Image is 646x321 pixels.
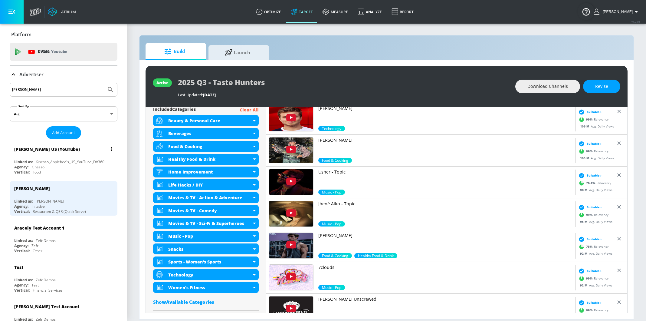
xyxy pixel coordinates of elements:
[152,44,198,59] span: Build
[36,277,56,283] div: Zefr Demos
[240,106,259,114] p: Clear All
[354,253,397,258] div: 70.0%
[156,80,168,85] div: active
[580,219,589,223] span: 95 M
[595,83,608,90] span: Revise
[153,243,259,254] div: Snacks
[580,124,591,128] span: 106 M
[168,259,251,265] div: Sports - Women's Sports
[10,106,117,121] div: A-Z
[583,80,620,93] button: Revise
[286,1,318,23] a: Target
[587,173,602,178] span: Suitable ›
[318,158,352,163] span: Food & Cooking
[153,128,259,139] div: Beverages
[318,126,345,131] span: Technology
[318,105,573,111] p: [PERSON_NAME]
[354,253,397,258] span: Healthy Food & Drink
[51,48,67,55] p: Youtube
[31,204,45,209] div: Initative
[153,269,259,280] div: Technology
[527,83,568,90] span: Download Channels
[318,137,573,158] a: [PERSON_NAME]
[31,243,38,248] div: Zefr
[10,66,117,83] div: Advertiser
[577,306,608,315] div: Relevancy
[31,283,39,288] div: Test
[153,231,259,242] div: Music - Pop
[318,253,352,258] span: Food & Cooking
[318,190,345,195] div: 76.4%
[14,164,28,170] div: Agency:
[168,195,251,200] div: Movies & TV - Action & Adventure
[587,141,602,146] span: Suitable ›
[19,71,44,78] p: Advertiser
[36,159,104,164] div: Kinesso_Applebee's_US_YouTube_DV360
[318,296,573,317] a: [PERSON_NAME] Unscrewed
[269,233,313,258] img: UUB2wtYpfbCpYDc5TeTwuqFA
[153,106,196,114] span: included Categories
[14,204,28,209] div: Agency:
[577,210,608,219] div: Relevancy
[318,158,352,163] div: 99.0%
[577,299,602,306] div: Suitable ›
[153,299,259,305] div: ShowAvailable Categories
[153,167,259,177] div: Home Improvement
[153,179,259,190] div: Life Hacks / DIY
[10,26,117,43] div: Platform
[318,126,345,131] div: 99.0%
[580,187,589,192] span: 98 M
[14,209,30,214] div: Vertical:
[52,129,75,136] span: Add Account
[587,269,602,273] span: Suitable ›
[577,251,612,256] div: Avg. Daily Views
[387,1,418,23] a: Report
[153,218,259,229] div: Movies & TV - Sci-Fi & Superheroes
[318,221,345,227] span: Music - Pop
[269,201,313,227] img: UUZONOh3FvcDpTcsnDRsr7OQ
[14,159,33,164] div: Linked as:
[168,246,251,252] div: Snacks
[168,182,251,188] div: Life Hacks / DIY
[515,80,580,93] button: Download Channels
[318,264,573,270] p: 7clouds
[36,238,56,243] div: Zefr Demos
[318,221,345,227] div: 99.0%
[586,117,594,122] span: 99 %
[577,242,608,251] div: Relevancy
[318,233,573,239] p: [PERSON_NAME]
[153,192,259,203] div: Movies & TV - Action & Adventure
[269,137,313,163] img: UURPNk3TA5cbyB-8hvNgsP5g
[14,283,28,288] div: Agency:
[318,285,345,290] div: 99.0%
[586,276,594,281] span: 99 %
[36,199,64,204] div: [PERSON_NAME]
[153,115,259,126] div: Beauty & Personal Care
[577,274,608,283] div: Relevancy
[14,277,33,283] div: Linked as:
[269,169,313,195] img: UUILuIcqzJMtkxCmftNVjNBQ
[318,105,573,126] a: [PERSON_NAME]
[318,296,573,302] p: [PERSON_NAME] Unscrewed
[577,178,611,187] div: Relevancy
[577,172,602,178] div: Suitable ›
[577,147,608,156] div: Relevancy
[14,199,33,204] div: Linked as:
[577,204,602,210] div: Suitable ›
[318,264,573,285] a: 7clouds
[586,308,594,313] span: 99 %
[33,248,42,253] div: Other
[251,1,286,23] a: optimize
[353,1,387,23] a: Analyze
[14,288,30,293] div: Vertical:
[587,110,602,114] span: Suitable ›
[577,219,612,224] div: Avg. Daily Views
[11,31,31,38] p: Platform
[594,8,640,15] button: [PERSON_NAME]
[168,272,251,278] div: Technology
[215,45,261,60] span: Launch
[318,201,573,207] p: Jhené Aiko - Topic
[577,187,612,192] div: Avg. Daily Views
[269,106,313,131] img: UUisy6taOAeLfyaCqcMQDfig
[318,169,573,175] p: Usher - Topic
